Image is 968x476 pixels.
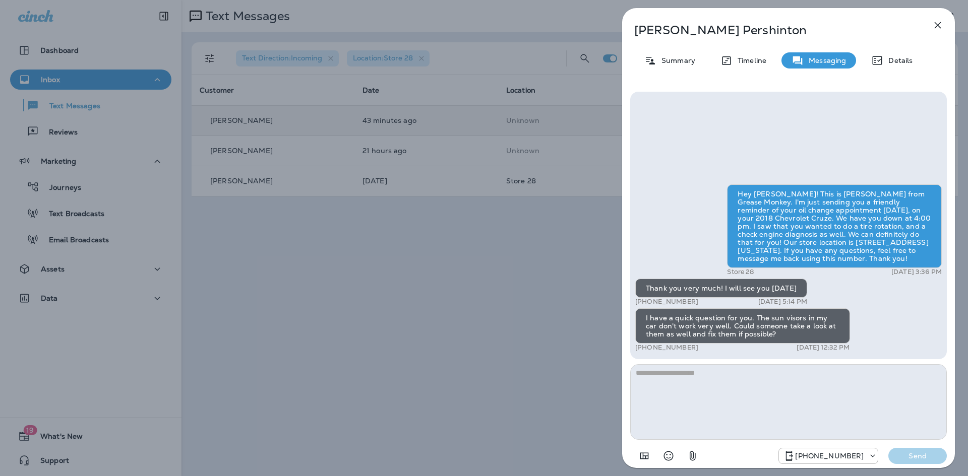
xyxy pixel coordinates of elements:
[891,268,942,276] p: [DATE] 3:36 PM
[727,268,754,276] p: Store 28
[733,56,766,64] p: Timeline
[656,56,695,64] p: Summary
[635,308,850,344] div: I have a quick question for you. The sun visors in my car don't work very well. Could someone tak...
[727,184,942,268] div: Hey [PERSON_NAME]! This is [PERSON_NAME] from Grease Monkey. I'm just sending you a friendly remi...
[658,446,679,466] button: Select an emoji
[795,452,864,460] p: [PHONE_NUMBER]
[804,56,846,64] p: Messaging
[635,298,698,306] p: [PHONE_NUMBER]
[635,279,807,298] div: Thank you very much! I will see you [DATE]
[634,446,654,466] button: Add in a premade template
[883,56,913,64] p: Details
[634,23,910,37] p: [PERSON_NAME] Pershinton
[635,344,698,352] p: [PHONE_NUMBER]
[779,450,878,462] div: +1 (208) 858-5823
[758,298,807,306] p: [DATE] 5:14 PM
[797,344,850,352] p: [DATE] 12:32 PM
